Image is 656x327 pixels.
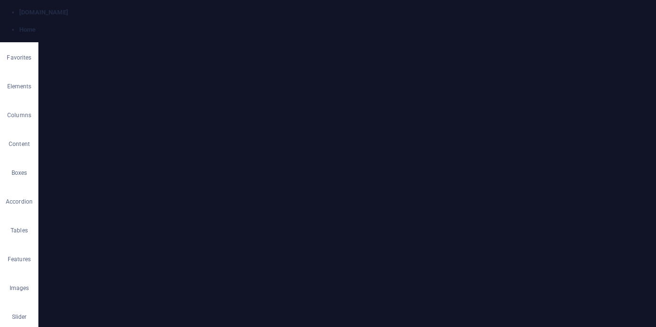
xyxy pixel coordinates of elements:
[12,169,27,177] p: Boxes
[6,198,33,206] p: Accordion
[11,227,28,234] p: Tables
[9,140,30,148] p: Content
[19,8,656,17] h4: [DOMAIN_NAME]
[19,25,656,34] h4: Home
[12,313,27,321] p: Slider
[7,54,31,61] p: Favorites
[7,111,31,119] p: Columns
[7,83,32,90] p: Elements
[10,284,29,292] p: Images
[8,255,31,263] p: Features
